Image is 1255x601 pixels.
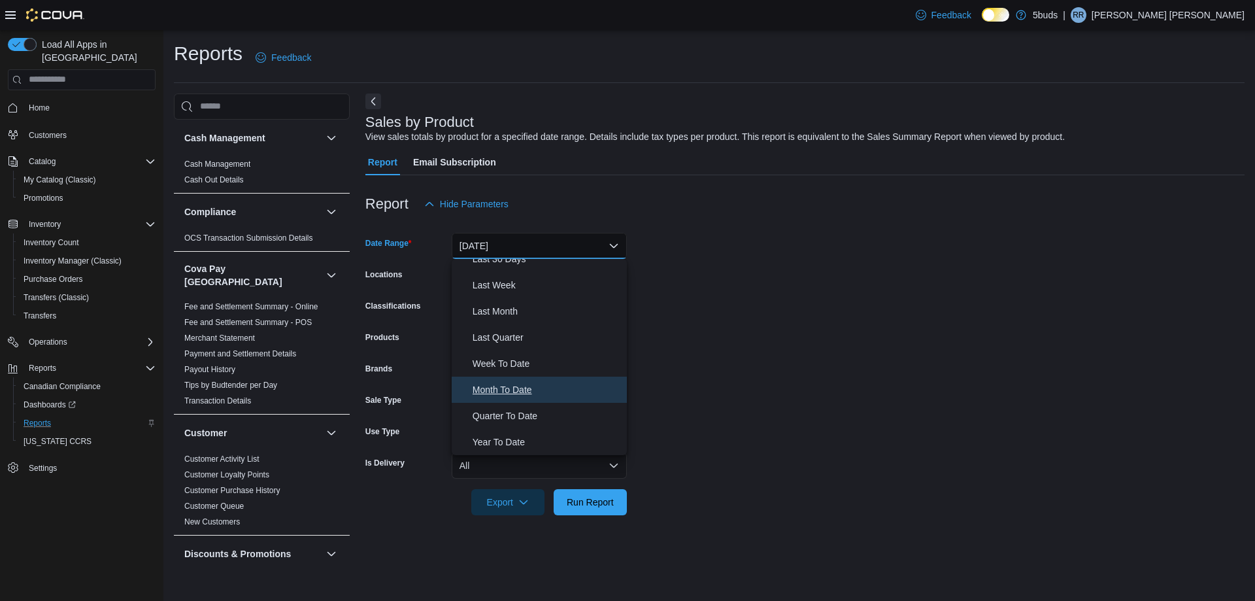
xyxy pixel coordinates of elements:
[13,270,161,288] button: Purchase Orders
[184,381,277,390] a: Tips by Budtender per Day
[365,269,403,280] label: Locations
[18,434,156,449] span: Washington CCRS
[24,311,56,321] span: Transfers
[24,292,89,303] span: Transfers (Classic)
[184,301,318,312] span: Fee and Settlement Summary - Online
[13,171,161,189] button: My Catalog (Classic)
[18,308,156,324] span: Transfers
[18,172,156,188] span: My Catalog (Classic)
[29,156,56,167] span: Catalog
[3,359,161,377] button: Reports
[24,128,72,143] a: Customers
[24,381,101,392] span: Canadian Compliance
[473,356,622,371] span: Week To Date
[184,517,240,526] a: New Customers
[13,189,161,207] button: Promotions
[473,251,622,267] span: Last 30 Days
[3,125,161,144] button: Customers
[184,131,265,145] h3: Cash Management
[18,290,156,305] span: Transfers (Classic)
[24,400,76,410] span: Dashboards
[365,364,392,374] label: Brands
[324,546,339,562] button: Discounts & Promotions
[18,397,81,413] a: Dashboards
[365,458,405,468] label: Is Delivery
[18,290,94,305] a: Transfers (Classic)
[365,426,399,437] label: Use Type
[324,130,339,146] button: Cash Management
[184,262,321,288] button: Cova Pay [GEOGRAPHIC_DATA]
[3,458,161,477] button: Settings
[184,501,244,511] span: Customer Queue
[24,100,55,116] a: Home
[3,215,161,233] button: Inventory
[13,307,161,325] button: Transfers
[184,455,259,464] a: Customer Activity List
[365,301,421,311] label: Classifications
[24,334,156,350] span: Operations
[184,160,250,169] a: Cash Management
[184,470,269,479] a: Customer Loyalty Points
[29,130,67,141] span: Customers
[3,98,161,117] button: Home
[184,547,321,560] button: Discounts & Promotions
[24,334,73,350] button: Operations
[184,426,227,439] h3: Customer
[24,418,51,428] span: Reports
[184,426,321,439] button: Customer
[413,149,496,175] span: Email Subscription
[13,252,161,270] button: Inventory Manager (Classic)
[18,379,106,394] a: Canadian Compliance
[24,216,156,232] span: Inventory
[365,395,401,405] label: Sale Type
[24,193,63,203] span: Promotions
[365,114,474,130] h3: Sales by Product
[24,360,61,376] button: Reports
[13,233,161,252] button: Inventory Count
[24,175,96,185] span: My Catalog (Classic)
[1033,7,1058,23] p: 5buds
[29,363,56,373] span: Reports
[184,233,313,243] a: OCS Transaction Submission Details
[174,299,350,414] div: Cova Pay [GEOGRAPHIC_DATA]
[911,2,977,28] a: Feedback
[184,205,321,218] button: Compliance
[184,485,280,496] span: Customer Purchase History
[24,256,122,266] span: Inventory Manager (Classic)
[184,175,244,184] a: Cash Out Details
[29,337,67,347] span: Operations
[324,204,339,220] button: Compliance
[184,318,312,327] a: Fee and Settlement Summary - POS
[419,191,514,217] button: Hide Parameters
[365,196,409,212] h3: Report
[29,463,57,473] span: Settings
[184,547,291,560] h3: Discounts & Promotions
[24,154,156,169] span: Catalog
[8,93,156,511] nav: Complex example
[250,44,316,71] a: Feedback
[24,216,66,232] button: Inventory
[1073,7,1084,23] span: RR
[365,238,412,249] label: Date Range
[184,175,244,185] span: Cash Out Details
[452,453,627,479] button: All
[18,253,156,269] span: Inventory Manager (Classic)
[18,415,156,431] span: Reports
[174,230,350,251] div: Compliance
[24,237,79,248] span: Inventory Count
[271,51,311,64] span: Feedback
[26,9,84,22] img: Cova
[18,379,156,394] span: Canadian Compliance
[24,99,156,116] span: Home
[1092,7,1245,23] p: [PERSON_NAME] [PERSON_NAME]
[13,288,161,307] button: Transfers (Classic)
[13,414,161,432] button: Reports
[982,8,1009,22] input: Dark Mode
[18,308,61,324] a: Transfers
[479,489,537,515] span: Export
[24,274,83,284] span: Purchase Orders
[18,434,97,449] a: [US_STATE] CCRS
[184,349,296,358] a: Payment and Settlement Details
[184,517,240,527] span: New Customers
